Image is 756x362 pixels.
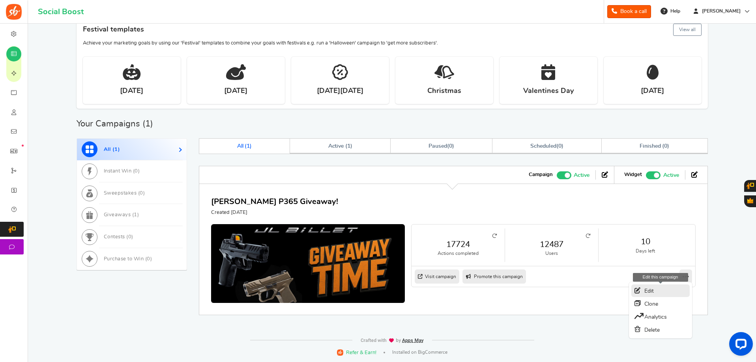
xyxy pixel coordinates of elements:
small: Users [513,250,590,257]
span: [PERSON_NAME] [699,8,744,15]
a: Clone [631,297,690,310]
span: All ( ) [237,143,252,149]
a: Refer & Earn! [337,349,376,356]
a: Visit campaign [415,269,459,284]
span: 0 [449,143,452,149]
strong: Christmas [427,86,461,96]
span: 1 [347,143,350,149]
a: Promote this campaign [462,269,526,284]
span: Help [668,8,680,15]
span: Paused [429,143,447,149]
img: Social Boost [6,4,22,20]
span: Contests ( ) [104,234,133,239]
div: Edit this campaign [633,273,688,281]
span: Finished ( ) [640,143,669,149]
small: Actions completed [419,250,497,257]
h1: Social Boost [38,7,84,16]
span: 1 [247,143,250,149]
a: Delete [631,323,690,336]
button: Gratisfaction [744,195,756,207]
a: Edit [631,284,690,297]
span: ( ) [530,143,563,149]
span: | [384,352,385,353]
strong: [DATE] [641,86,664,96]
a: 17724 [419,239,497,250]
span: 1 [134,212,137,217]
span: 0 [135,169,138,174]
span: Installed on BigCommerce [392,349,447,356]
span: 1 [114,147,118,152]
span: 0 [140,191,143,196]
span: 0 [128,234,132,239]
iframe: LiveChat chat widget [723,329,756,362]
a: Book a call [607,5,651,18]
span: Giveaways ( ) [104,212,139,217]
h2: Your Campaigns ( ) [77,120,153,128]
p: Achieve your marketing goals by using our 'Festival' templates to combine your goals with festiva... [83,40,702,47]
span: 1 [145,119,150,128]
strong: [DATE][DATE] [317,86,363,96]
li: 10 [599,228,692,262]
strong: Valentines Day [523,86,574,96]
strong: [DATE] [224,86,247,96]
span: 0 [558,143,561,149]
span: 0 [147,256,150,262]
span: Purchase to Win ( ) [104,256,152,262]
a: Help [657,5,684,17]
em: New [22,145,24,147]
span: All ( ) [104,147,120,152]
span: Scheduled [530,143,556,149]
h4: Festival templates [83,22,702,37]
button: View all [673,24,702,36]
span: Sweepstakes ( ) [104,191,145,196]
span: Active [574,171,589,180]
span: Gratisfaction [747,198,753,203]
small: Days left [606,248,684,254]
a: Analytics [631,310,690,323]
span: Active [663,171,679,180]
img: img-footer.webp [360,338,424,343]
span: Active ( ) [328,143,353,149]
li: Widget activated [618,170,685,180]
strong: [DATE] [120,86,143,96]
span: ( ) [429,143,454,149]
strong: Campaign [529,171,553,178]
a: 12487 [513,239,590,250]
p: Created [DATE] [211,209,338,216]
a: [PERSON_NAME] P365 Giveaway! [211,198,338,206]
span: 0 [664,143,667,149]
strong: Widget [624,171,642,178]
span: Instant Win ( ) [104,169,140,174]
